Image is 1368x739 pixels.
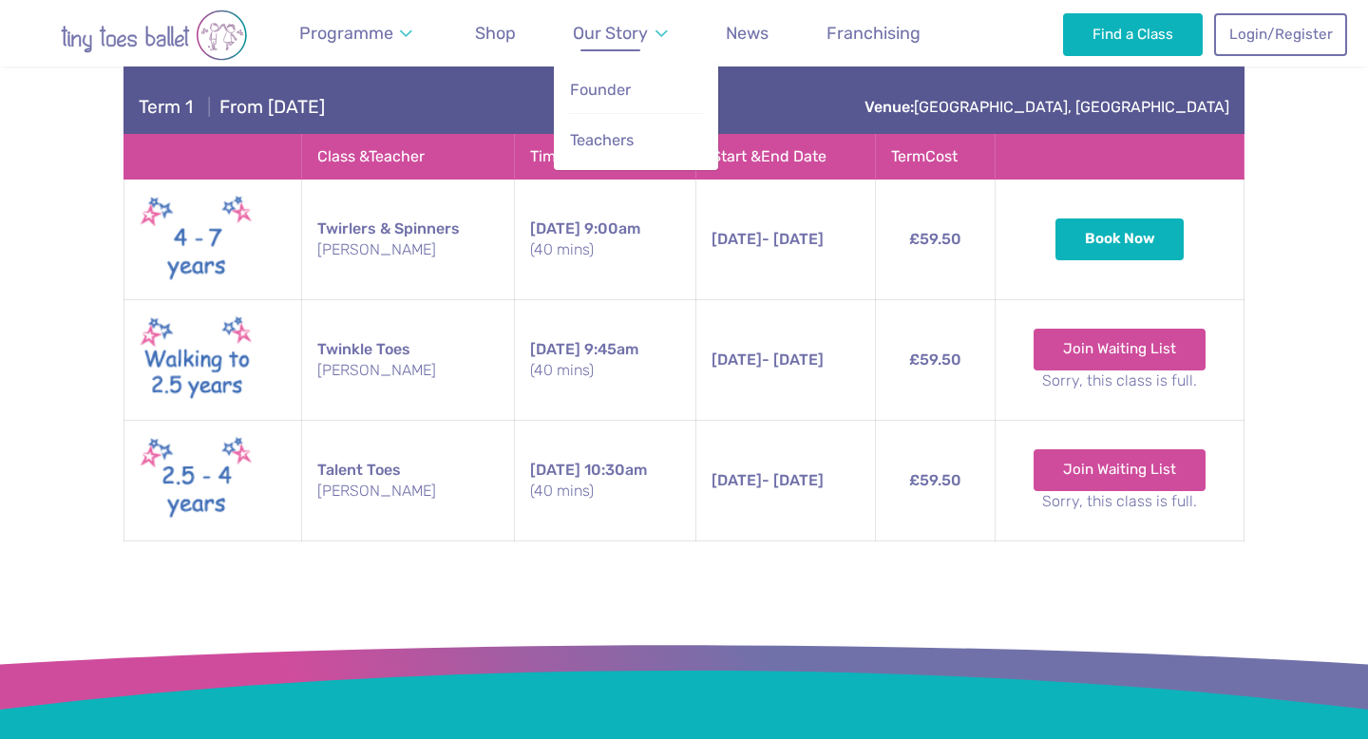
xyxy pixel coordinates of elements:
h4: From [DATE] [139,96,325,119]
img: Talent toes New (May 2025) [140,432,254,529]
img: Twirlers & Spinners New (May 2025) [140,191,254,288]
span: Shop [475,23,516,43]
a: Join Waiting List [1034,329,1206,370]
span: | [198,96,219,118]
span: Teachers [570,131,634,149]
small: [PERSON_NAME] [317,239,499,260]
a: Find a Class [1063,13,1203,55]
th: Start & End Date [696,134,876,179]
span: Term 1 [139,96,193,118]
small: (40 mins) [530,239,680,260]
span: - [DATE] [712,230,824,248]
a: Join Waiting List [1034,449,1206,491]
a: Venue:[GEOGRAPHIC_DATA], [GEOGRAPHIC_DATA] [864,98,1229,116]
small: (40 mins) [530,360,680,381]
small: Sorry, this class is full. [1011,491,1228,512]
small: [PERSON_NAME] [317,360,499,381]
td: 10:30am [515,420,696,540]
span: [DATE] [712,471,762,489]
th: Term Cost [876,134,996,179]
span: [DATE] [530,219,580,237]
span: [DATE] [712,230,762,248]
td: £59.50 [876,420,996,540]
small: (40 mins) [530,481,680,502]
span: Our Story [573,23,648,43]
th: Class & Teacher [302,134,515,179]
td: £59.50 [876,179,996,299]
small: [PERSON_NAME] [317,481,499,502]
span: [DATE] [712,351,762,369]
td: £59.50 [876,299,996,420]
span: [DATE] [530,340,580,358]
strong: Venue: [864,98,914,116]
a: Programme [291,12,422,55]
a: Founder [569,71,703,110]
td: 9:45am [515,299,696,420]
span: News [726,23,769,43]
td: 9:00am [515,179,696,299]
a: Login/Register [1214,13,1347,55]
a: Shop [466,12,524,55]
img: Walking to Twinkle New (May 2025) [140,312,254,408]
th: Time [515,134,696,179]
a: Our Story [564,12,676,55]
a: News [717,12,777,55]
small: Sorry, this class is full. [1011,370,1228,391]
img: tiny toes ballet [21,9,287,61]
span: Founder [570,81,631,99]
a: Teachers [569,122,703,161]
td: Talent Toes [302,420,515,540]
button: Book Now [1055,218,1185,260]
td: Twinkle Toes [302,299,515,420]
span: - [DATE] [712,351,824,369]
td: Twirlers & Spinners [302,179,515,299]
span: Franchising [826,23,921,43]
span: Programme [299,23,393,43]
a: Franchising [818,12,929,55]
span: [DATE] [530,461,580,479]
span: - [DATE] [712,471,824,489]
